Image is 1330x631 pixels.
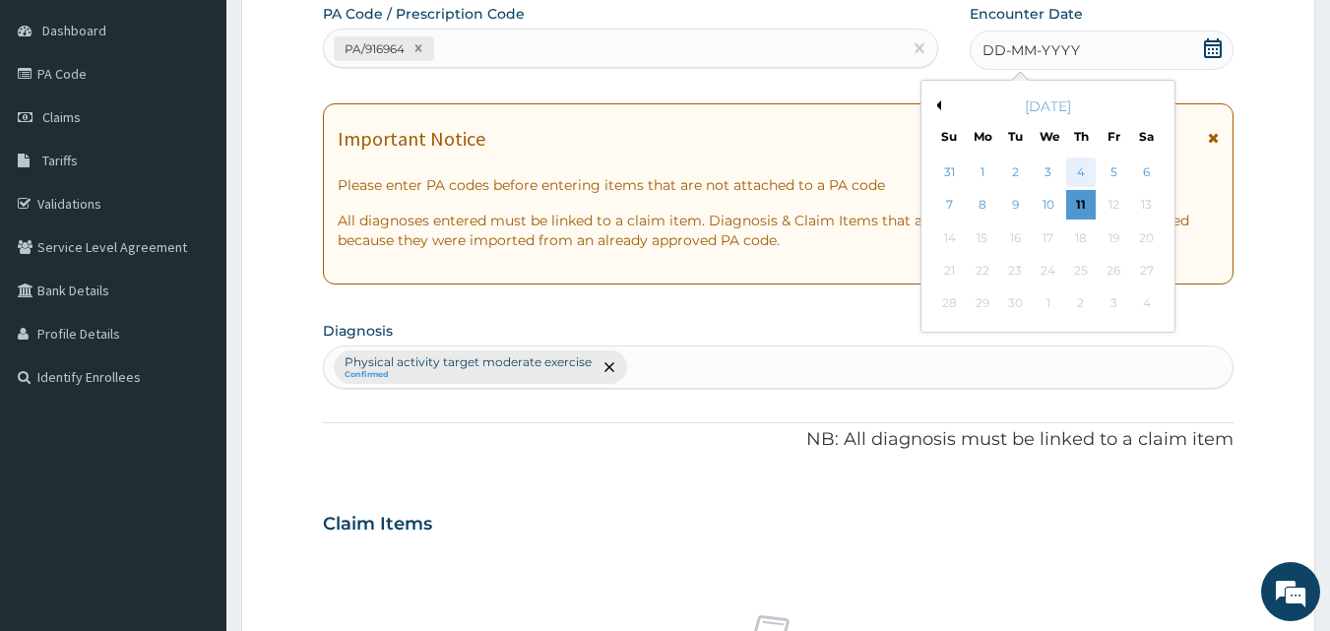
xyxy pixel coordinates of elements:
[968,223,997,253] div: Not available Monday, September 15th, 2025
[968,191,997,221] div: Choose Monday, September 8th, 2025
[1066,223,1096,253] div: Not available Thursday, September 18th, 2025
[1066,256,1096,285] div: Not available Thursday, September 25th, 2025
[1001,256,1031,285] div: Not available Tuesday, September 23rd, 2025
[1132,191,1162,221] div: Not available Saturday, September 13th, 2025
[114,190,272,389] span: We're online!
[323,10,370,57] div: Minimize live chat window
[968,158,997,187] div: Choose Monday, September 1st, 2025
[42,108,81,126] span: Claims
[1034,256,1063,285] div: Not available Wednesday, September 24th, 2025
[1007,128,1024,145] div: Tu
[1001,223,1031,253] div: Not available Tuesday, September 16th, 2025
[1034,223,1063,253] div: Not available Wednesday, September 17th, 2025
[323,427,1235,453] p: NB: All diagnosis must be linked to a claim item
[968,256,997,285] div: Not available Monday, September 22nd, 2025
[323,4,525,24] label: PA Code / Prescription Code
[1066,191,1096,221] div: Choose Thursday, September 11th, 2025
[1034,289,1063,319] div: Not available Wednesday, October 1st, 2025
[1001,158,1031,187] div: Choose Tuesday, September 2nd, 2025
[974,128,990,145] div: Mo
[1001,191,1031,221] div: Choose Tuesday, September 9th, 2025
[1034,158,1063,187] div: Choose Wednesday, September 3rd, 2025
[338,211,1220,250] p: All diagnoses entered must be linked to a claim item. Diagnosis & Claim Items that are visible bu...
[1099,191,1128,221] div: Not available Friday, September 12th, 2025
[933,157,1163,321] div: month 2025-09
[339,37,408,60] div: PA/916964
[338,175,1220,195] p: Please enter PA codes before entering items that are not attached to a PA code
[102,110,331,136] div: Chat with us now
[1132,158,1162,187] div: Choose Saturday, September 6th, 2025
[982,40,1080,60] span: DD-MM-YYYY
[1132,289,1162,319] div: Not available Saturday, October 4th, 2025
[935,256,965,285] div: Not available Sunday, September 21st, 2025
[1099,256,1128,285] div: Not available Friday, September 26th, 2025
[935,223,965,253] div: Not available Sunday, September 14th, 2025
[1099,223,1128,253] div: Not available Friday, September 19th, 2025
[941,128,958,145] div: Su
[323,514,432,536] h3: Claim Items
[1066,289,1096,319] div: Not available Thursday, October 2nd, 2025
[935,191,965,221] div: Choose Sunday, September 7th, 2025
[1001,289,1031,319] div: Not available Tuesday, September 30th, 2025
[10,421,375,490] textarea: Type your message and hit 'Enter'
[931,100,941,110] button: Previous Month
[1132,256,1162,285] div: Not available Saturday, September 27th, 2025
[1073,128,1090,145] div: Th
[1034,191,1063,221] div: Choose Wednesday, September 10th, 2025
[929,96,1167,116] div: [DATE]
[1099,158,1128,187] div: Choose Friday, September 5th, 2025
[1040,128,1056,145] div: We
[42,22,106,39] span: Dashboard
[1106,128,1122,145] div: Fr
[1139,128,1156,145] div: Sa
[323,321,393,341] label: Diagnosis
[935,158,965,187] div: Choose Sunday, August 31st, 2025
[36,98,80,148] img: d_794563401_company_1708531726252_794563401
[968,289,997,319] div: Not available Monday, September 29th, 2025
[338,128,485,150] h1: Important Notice
[1132,223,1162,253] div: Not available Saturday, September 20th, 2025
[970,4,1083,24] label: Encounter Date
[935,289,965,319] div: Not available Sunday, September 28th, 2025
[1066,158,1096,187] div: Choose Thursday, September 4th, 2025
[1099,289,1128,319] div: Not available Friday, October 3rd, 2025
[42,152,78,169] span: Tariffs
